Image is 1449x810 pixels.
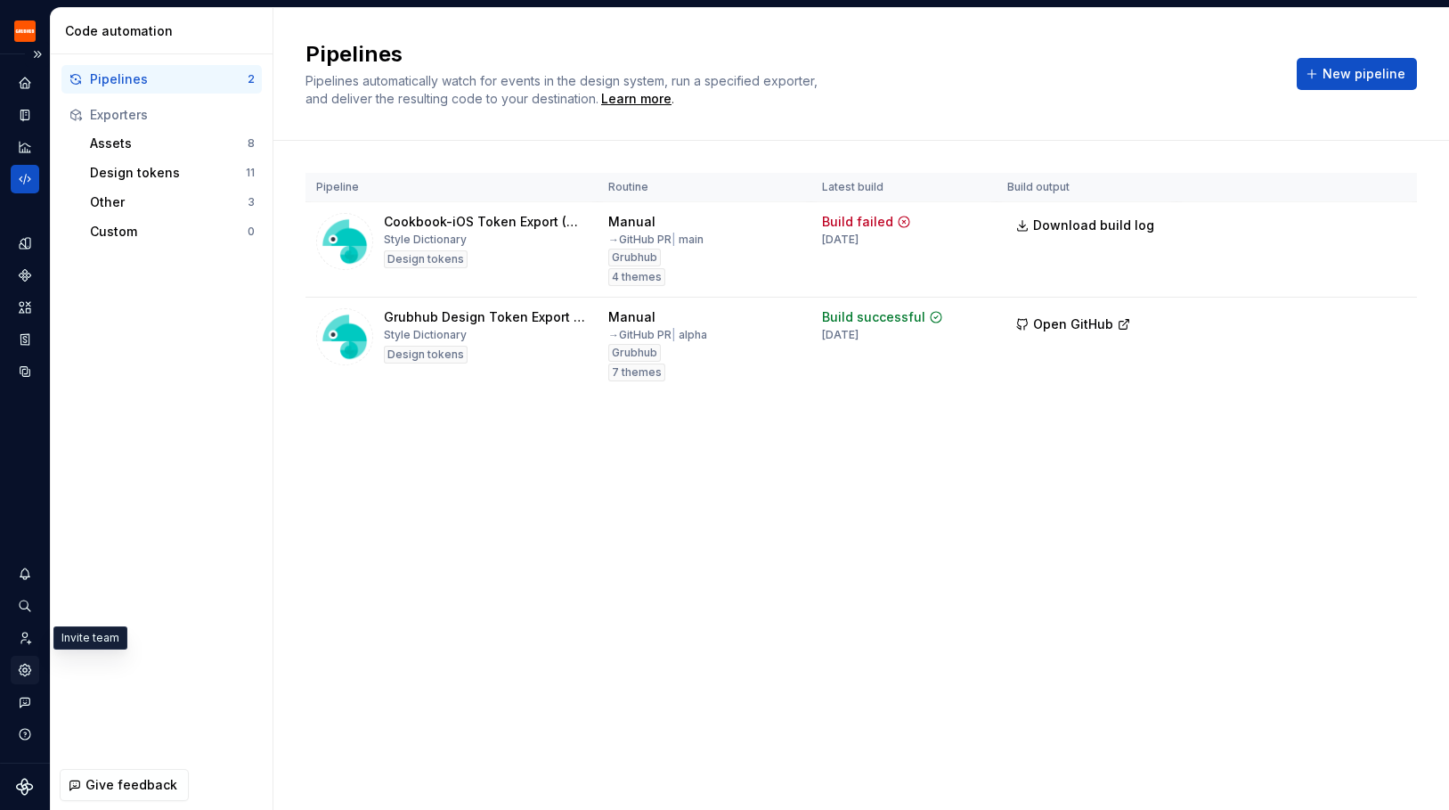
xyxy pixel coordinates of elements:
[85,776,177,794] span: Give feedback
[608,308,655,326] div: Manual
[608,233,704,247] div: → GitHub PR main
[11,357,39,386] a: Data sources
[11,325,39,354] a: Storybook stories
[83,217,262,246] button: Custom0
[53,626,127,650] div: Invite team
[90,223,248,241] div: Custom
[612,365,662,380] span: 7 themes
[1033,315,1113,333] span: Open GitHub
[1007,308,1139,340] button: Open GitHub
[384,308,587,326] div: Grubhub Design Token Export Pipeline
[608,213,655,231] div: Manual
[384,346,468,364] div: Design tokens
[60,769,189,801] button: Give feedback
[90,193,248,211] div: Other
[11,656,39,684] a: Settings
[11,293,39,322] a: Assets
[608,344,661,362] div: Grubhub
[14,20,36,42] img: 4e8d6f31-f5cf-47b4-89aa-e4dec1dc0822.png
[305,173,598,202] th: Pipeline
[90,135,248,152] div: Assets
[83,129,262,158] button: Assets8
[61,65,262,94] button: Pipelines2
[305,40,1275,69] h2: Pipelines
[248,72,255,86] div: 2
[65,22,265,40] div: Code automation
[1323,65,1405,83] span: New pipeline
[997,173,1176,202] th: Build output
[11,165,39,193] a: Code automation
[672,233,676,246] span: |
[11,229,39,258] a: Design tokens
[672,328,676,341] span: |
[90,164,246,182] div: Design tokens
[11,133,39,161] a: Analytics
[305,73,821,106] span: Pipelines automatically watch for events in the design system, run a specified exporter, and deli...
[246,166,255,180] div: 11
[11,688,39,716] button: Contact support
[11,261,39,290] a: Components
[90,70,248,88] div: Pipelines
[822,233,859,247] div: [DATE]
[11,101,39,129] a: Documentation
[248,225,255,239] div: 0
[1007,319,1139,334] a: Open GitHub
[90,106,255,124] div: Exporters
[1007,209,1166,241] button: Download build log
[248,136,255,151] div: 8
[811,173,997,202] th: Latest build
[25,42,50,67] button: Expand sidebar
[11,69,39,97] a: Home
[248,195,255,209] div: 3
[1297,58,1417,90] button: New pipeline
[601,90,672,108] a: Learn more
[83,188,262,217] button: Other3
[822,328,859,342] div: [DATE]
[384,233,467,247] div: Style Dictionary
[822,213,893,231] div: Build failed
[1033,217,1154,234] span: Download build log
[608,249,661,266] div: Grubhub
[598,93,674,106] span: .
[16,778,34,796] svg: Supernova Logo
[384,250,468,268] div: Design tokens
[11,624,39,652] a: Invite team
[612,270,662,284] span: 4 themes
[608,328,707,342] div: → GitHub PR alpha
[598,173,811,202] th: Routine
[11,560,39,588] button: Notifications
[83,159,262,187] button: Design tokens11
[11,592,39,620] button: Search ⌘K
[384,213,587,231] div: Cookbook-iOS Token Export (Manual)
[384,328,467,342] div: Style Dictionary
[822,308,925,326] div: Build successful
